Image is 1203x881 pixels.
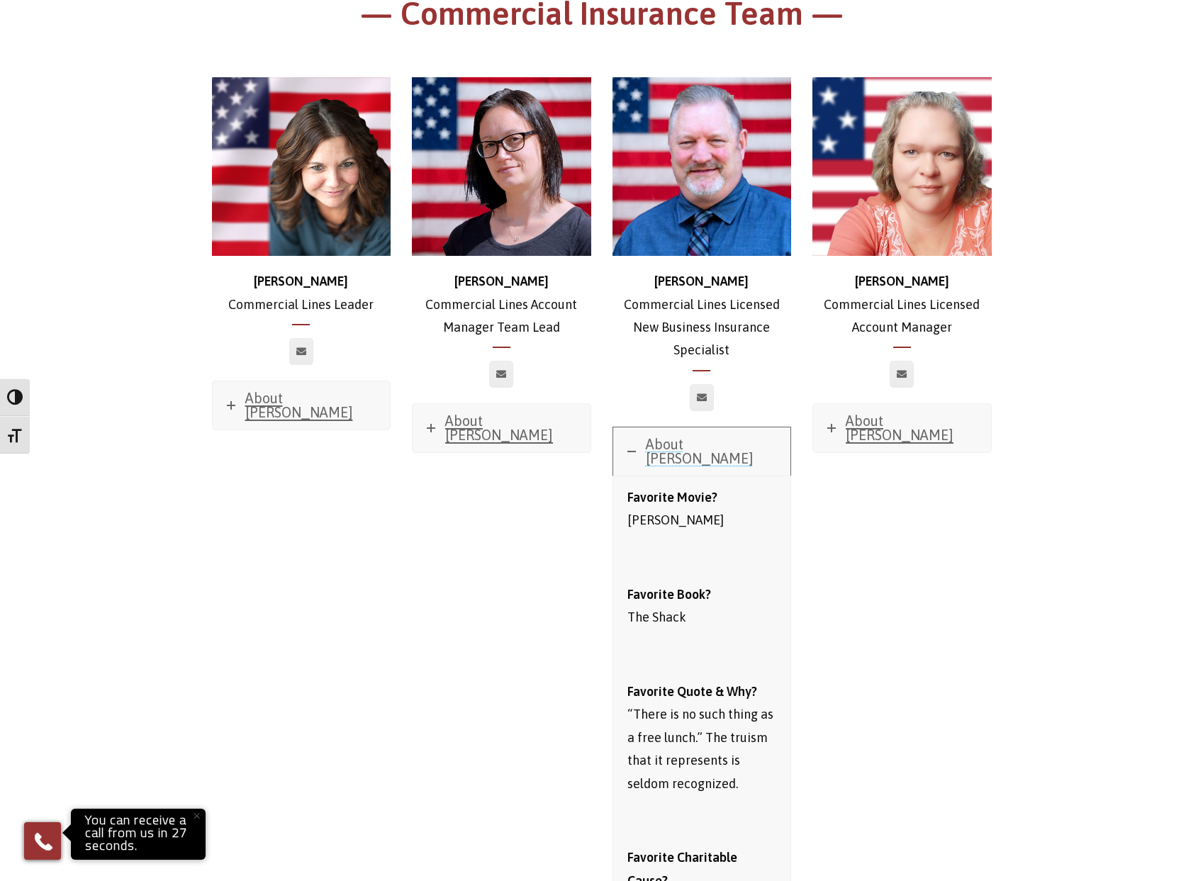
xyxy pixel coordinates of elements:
p: [PERSON_NAME] [627,486,777,532]
p: “There is no such thing as a free lunch.” The truism that it represents is seldom recognized. [627,680,777,795]
p: The Shack [627,583,777,629]
a: About [PERSON_NAME] [413,404,591,452]
strong: [PERSON_NAME] [254,274,348,288]
strong: Favorite Book? [627,587,711,602]
p: Commercial Lines Licensed New Business Insurance Specialist [612,270,792,362]
a: About [PERSON_NAME] [813,404,991,452]
a: About [PERSON_NAME] [613,427,791,476]
span: About [PERSON_NAME] [646,436,754,466]
button: Close [181,800,212,831]
strong: [PERSON_NAME] [654,274,749,288]
span: About [PERSON_NAME] [445,413,553,443]
p: You can receive a call from us in 27 seconds. [74,812,202,856]
span: About [PERSON_NAME] [846,413,953,443]
span: About [PERSON_NAME] [245,390,353,420]
a: About [PERSON_NAME] [213,381,391,430]
img: Phone icon [32,830,55,853]
p: Commercial Lines Licensed Account Manager [812,270,992,339]
img: ross [612,77,792,257]
p: Commercial Lines Leader [212,270,391,316]
strong: Favorite Quote & Why? [627,684,757,699]
strong: Favorite Movie? [627,490,717,505]
img: d30fe02f-70d5-4880-bc87-19dbce6882f2 [812,77,992,257]
strong: [PERSON_NAME] [855,274,949,288]
img: Jessica (1) [412,77,591,257]
img: Stephanie_500x500 [212,77,391,257]
p: Commercial Lines Account Manager Team Lead [412,270,591,339]
strong: [PERSON_NAME] [454,274,549,288]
